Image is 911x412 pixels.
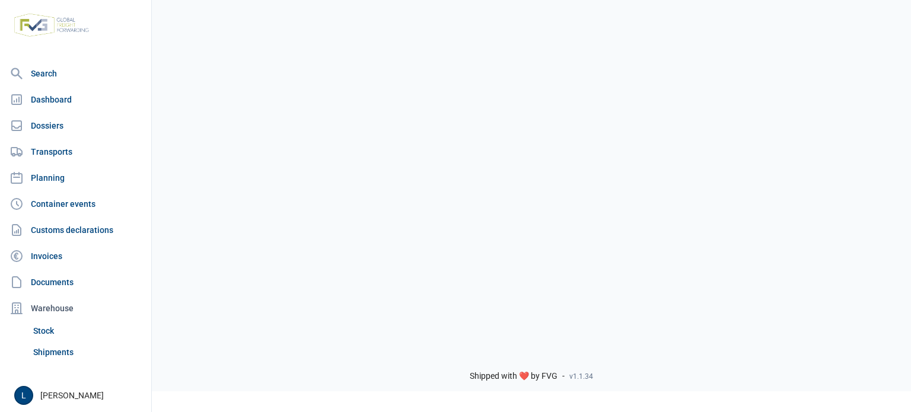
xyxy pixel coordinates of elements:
[14,386,33,405] button: L
[5,166,146,190] a: Planning
[470,371,558,382] span: Shipped with ❤️ by FVG
[5,192,146,216] a: Container events
[5,140,146,164] a: Transports
[5,62,146,85] a: Search
[5,270,146,294] a: Documents
[5,244,146,268] a: Invoices
[5,88,146,111] a: Dashboard
[28,341,146,363] a: Shipments
[5,296,146,320] div: Warehouse
[562,371,565,382] span: -
[5,218,146,242] a: Customs declarations
[5,114,146,138] a: Dossiers
[569,372,593,381] span: v1.1.34
[14,386,144,405] div: [PERSON_NAME]
[28,320,146,341] a: Stock
[9,9,94,41] img: FVG - Global freight forwarding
